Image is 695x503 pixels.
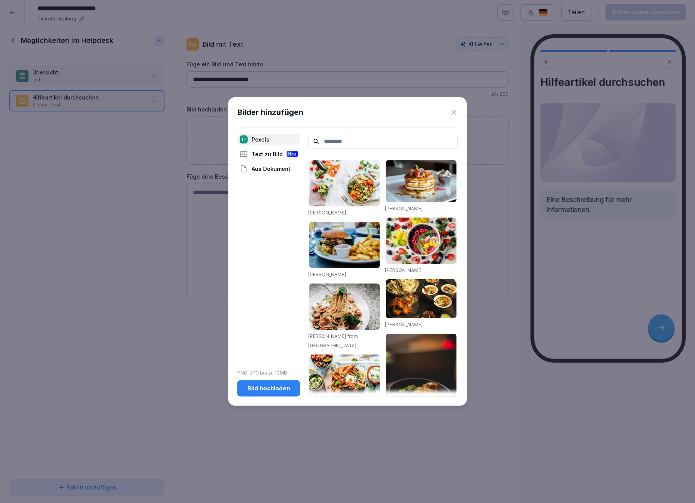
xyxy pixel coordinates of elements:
[237,163,300,174] div: Aus Dokument
[237,106,303,118] h1: Bilder hinzufügen
[240,135,248,143] img: pexels.png
[237,134,300,145] div: Pexels
[308,272,346,277] a: [PERSON_NAME]
[386,279,457,318] img: pexels-photo-958545.jpeg
[385,206,423,211] a: [PERSON_NAME]
[309,222,380,268] img: pexels-photo-70497.jpeg
[308,210,346,216] a: [PERSON_NAME]
[237,380,300,397] button: Bild hochladen
[243,384,294,393] div: Bild hochladen
[309,354,380,407] img: pexels-photo-1640772.jpeg
[308,333,358,348] a: [PERSON_NAME] from [GEOGRAPHIC_DATA]
[385,322,423,327] a: [PERSON_NAME]
[386,334,457,441] img: pexels-photo-842571.jpeg
[386,218,457,264] img: pexels-photo-1099680.jpeg
[309,160,380,206] img: pexels-photo-1640777.jpeg
[237,370,300,376] p: PNG, JPG bis zu 10MB
[385,267,423,273] a: [PERSON_NAME]
[309,284,380,330] img: pexels-photo-1279330.jpeg
[287,151,298,157] div: Neu
[237,149,300,159] div: Text zu Bild
[386,160,457,202] img: pexels-photo-376464.jpeg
